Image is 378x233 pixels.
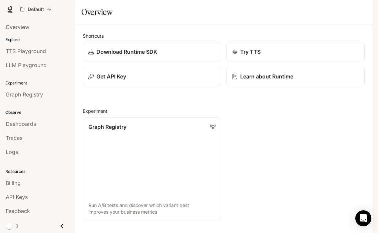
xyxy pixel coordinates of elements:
[83,32,365,39] h2: Shortcuts
[240,72,293,80] p: Learn about Runtime
[96,48,157,56] p: Download Runtime SDK
[88,123,126,131] p: Graph Registry
[83,42,221,61] a: Download Runtime SDK
[227,67,365,86] a: Learn about Runtime
[83,67,221,86] button: Get API Key
[355,210,371,226] div: Open Intercom Messenger
[83,107,365,114] h2: Experiment
[227,42,365,61] a: Try TTS
[96,72,126,80] p: Get API Key
[81,5,112,19] h1: Overview
[240,48,261,56] p: Try TTS
[83,117,221,221] a: Graph RegistryRun A/B tests and discover which variant best improves your business metrics
[88,202,216,215] p: Run A/B tests and discover which variant best improves your business metrics
[17,3,54,16] button: All workspaces
[28,7,44,12] p: Default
